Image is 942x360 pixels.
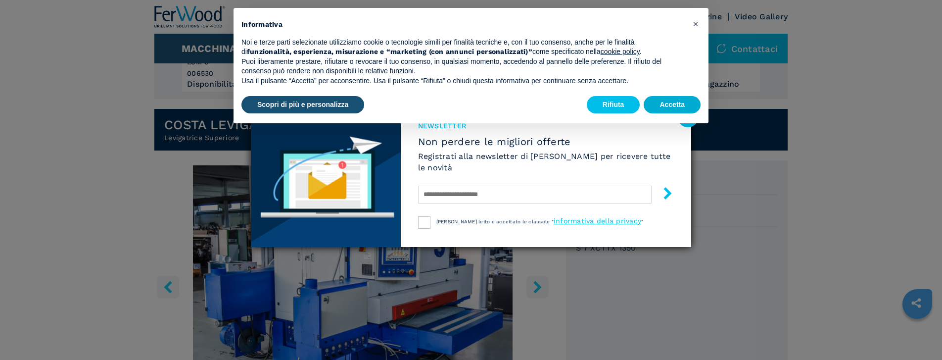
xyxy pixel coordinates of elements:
[436,219,554,224] span: [PERSON_NAME] letto e accettato le clausole "
[693,18,699,30] span: ×
[601,48,640,55] a: cookie policy
[241,57,685,76] p: Puoi liberamente prestare, rifiutare o revocare il tuo consenso, in qualsiasi momento, accedendo ...
[418,151,674,173] h6: Registrati alla newsletter di [PERSON_NAME] per ricevere tutte le novità
[247,48,532,55] strong: funzionalità, esperienza, misurazione e “marketing (con annunci personalizzati)”
[251,113,401,247] img: Newsletter image
[688,16,704,32] button: Chiudi questa informativa
[241,96,364,114] button: Scopri di più e personalizza
[587,96,640,114] button: Rifiuta
[554,217,641,225] a: informativa della privacy
[418,136,674,148] span: Non perdere le migliori offerte
[641,219,643,224] span: "
[241,38,685,57] p: Noi e terze parti selezionate utilizziamo cookie o tecnologie simili per finalità tecniche e, con...
[241,76,685,86] p: Usa il pulsante “Accetta” per acconsentire. Usa il pulsante “Rifiuta” o chiudi questa informativa...
[652,183,674,206] button: submit-button
[241,20,685,30] h2: Informativa
[644,96,701,114] button: Accetta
